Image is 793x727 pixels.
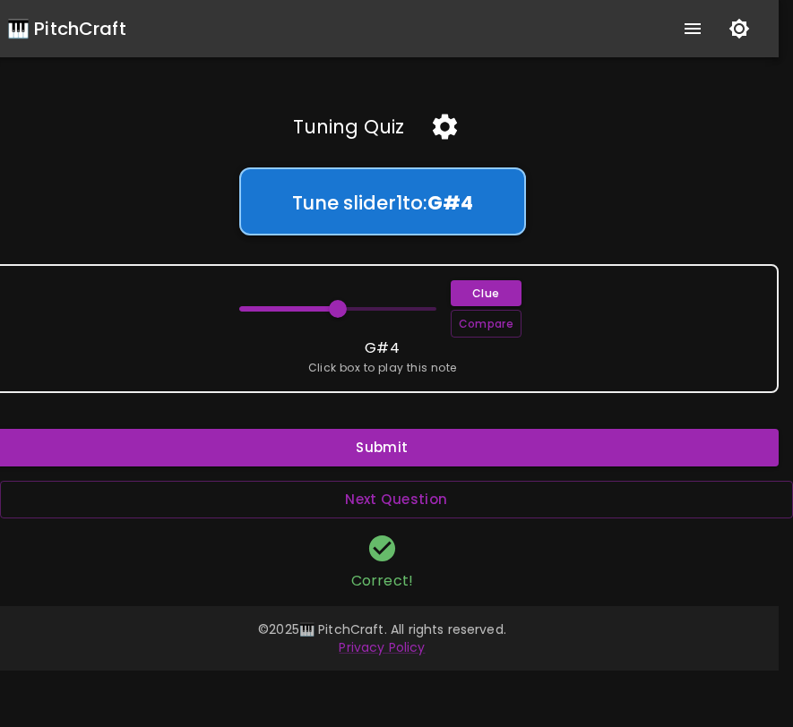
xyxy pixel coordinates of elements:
[7,14,126,43] a: 🎹 PitchCraft
[263,191,503,216] h5: Tune slider 1 to:
[7,620,757,638] p: © 2025 🎹 PitchCraft. All rights reserved.
[339,638,425,656] a: Privacy Policy
[451,280,521,306] button: Clue
[427,190,473,216] b: G# 4
[308,359,457,377] span: Click box to play this note
[671,7,714,50] button: show more
[451,310,521,338] button: Compare
[365,338,399,359] p: G#4
[293,115,404,140] h5: Tuning Quiz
